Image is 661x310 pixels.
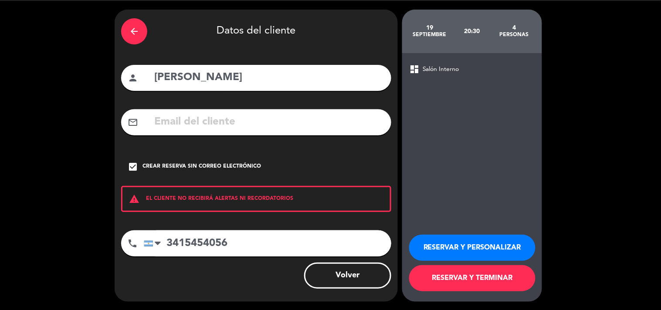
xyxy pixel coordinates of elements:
[493,24,536,31] div: 4
[142,162,261,171] div: Crear reserva sin correo electrónico
[144,230,391,256] input: Número de teléfono...
[121,16,391,47] div: Datos del cliente
[144,231,164,256] div: Argentina: +54
[423,64,459,74] span: Salón Interno
[493,31,536,38] div: personas
[128,117,138,128] i: mail_outline
[153,113,385,131] input: Email del cliente
[409,235,536,261] button: RESERVAR Y PERSONALIZAR
[451,16,493,47] div: 20:30
[128,73,138,83] i: person
[153,69,385,87] input: Nombre del cliente
[129,26,139,37] i: arrow_back
[121,186,391,212] div: EL CLIENTE NO RECIBIRÁ ALERTAS NI RECORDATORIOS
[304,263,391,289] button: Volver
[128,162,138,172] i: check_box
[409,265,536,291] button: RESERVAR Y TERMINAR
[122,194,146,204] i: warning
[127,238,138,249] i: phone
[409,64,420,74] span: dashboard
[409,24,451,31] div: 19
[409,31,451,38] div: septiembre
